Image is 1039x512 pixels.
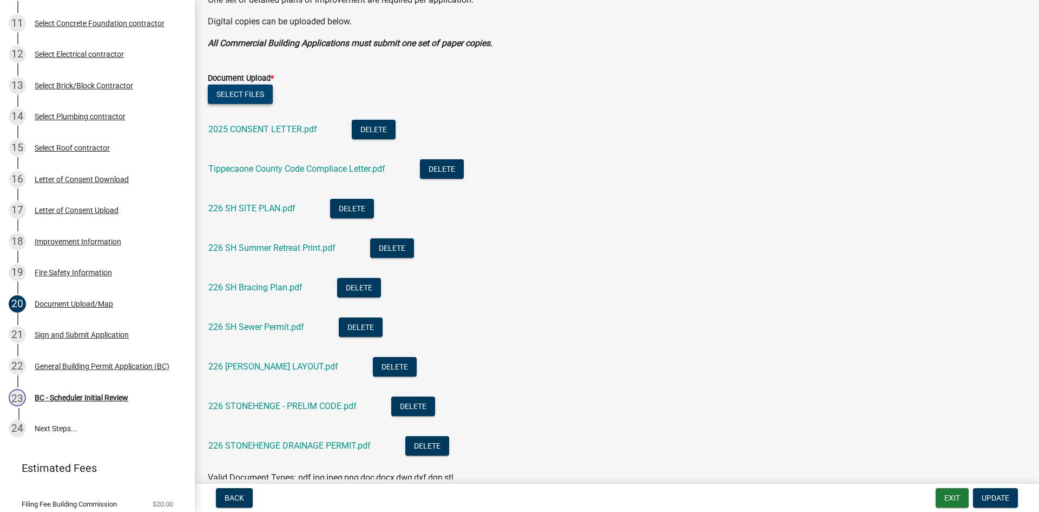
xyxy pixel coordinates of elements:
div: 18 [9,233,26,250]
wm-modal-confirm: Delete Document [330,204,374,215]
div: Select Brick/Block Contractor [35,82,133,89]
button: Delete [373,357,417,377]
div: 11 [9,15,26,32]
wm-modal-confirm: Delete Document [391,402,435,412]
div: Letter of Consent Upload [35,206,119,214]
div: General Building Permit Application (BC) [35,362,169,370]
a: 226 STONEHENGE DRAINAGE PERMIT.pdf [208,440,371,451]
wm-modal-confirm: Delete Document [405,442,449,452]
button: Delete [420,159,464,179]
div: BC - Scheduler Initial Review [35,394,128,401]
a: 226 SH SITE PLAN.pdf [208,203,295,213]
wm-modal-confirm: Delete Document [352,125,396,135]
a: 226 SH Sewer Permit.pdf [208,322,304,332]
span: Back [225,494,244,502]
div: 13 [9,77,26,94]
span: $20.00 [153,501,173,508]
button: Exit [936,488,969,508]
div: Select Roof contractor [35,144,110,152]
button: Select files [208,85,273,104]
a: 226 STONEHENGE - PRELIM CODE.pdf [208,401,357,411]
a: 226 SH Summer Retreat Print.pdf [208,243,336,253]
div: 24 [9,420,26,437]
button: Delete [352,120,396,139]
div: 22 [9,358,26,375]
div: 21 [9,326,26,344]
wm-modal-confirm: Delete Document [339,323,383,333]
wm-modal-confirm: Delete Document [337,283,381,294]
div: 23 [9,389,26,406]
div: Fire Safety Information [35,269,112,276]
button: Delete [330,199,374,218]
span: Valid Document Types: pdf,jpg,jpeg,png,doc,docx,dwg,dxf,dgn,stl [208,472,453,483]
div: Select Plumbing contractor [35,113,126,120]
div: Letter of Consent Download [35,176,129,183]
div: Document Upload/Map [35,300,113,308]
button: Delete [337,278,381,297]
button: Delete [405,436,449,456]
a: Estimated Fees [9,457,177,479]
wm-modal-confirm: Delete Document [420,165,464,175]
wm-modal-confirm: Delete Document [373,362,417,373]
div: 16 [9,171,26,188]
p: Digital copies can be uploaded below. [208,15,1026,28]
div: Select Concrete Foundation contractor [35,20,165,27]
div: 14 [9,108,26,125]
wm-modal-confirm: Delete Document [370,244,414,254]
strong: All Commercial Building Applications must submit one set of paper copies. [208,38,492,48]
a: 226 [PERSON_NAME] LAYOUT.pdf [208,361,338,372]
button: Delete [370,238,414,258]
div: Improvement Information [35,238,121,245]
a: 2025 CONSENT LETTER.pdf [208,124,317,134]
div: 19 [9,264,26,281]
div: 20 [9,295,26,313]
button: Back [216,488,253,508]
div: 17 [9,202,26,219]
a: Tippecaone County Code Compliace Letter.pdf [208,164,385,174]
button: Delete [391,397,435,416]
a: 226 SH Bracing Plan.pdf [208,282,303,293]
span: Update [982,494,1009,502]
label: Document Upload [208,75,274,82]
button: Update [973,488,1018,508]
button: Delete [339,317,383,337]
div: 15 [9,139,26,157]
div: Sign and Submit Application [35,331,129,339]
span: Filing Fee Building Commission [22,501,117,508]
div: 12 [9,46,26,63]
div: Select Electrical contractor [35,50,124,58]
